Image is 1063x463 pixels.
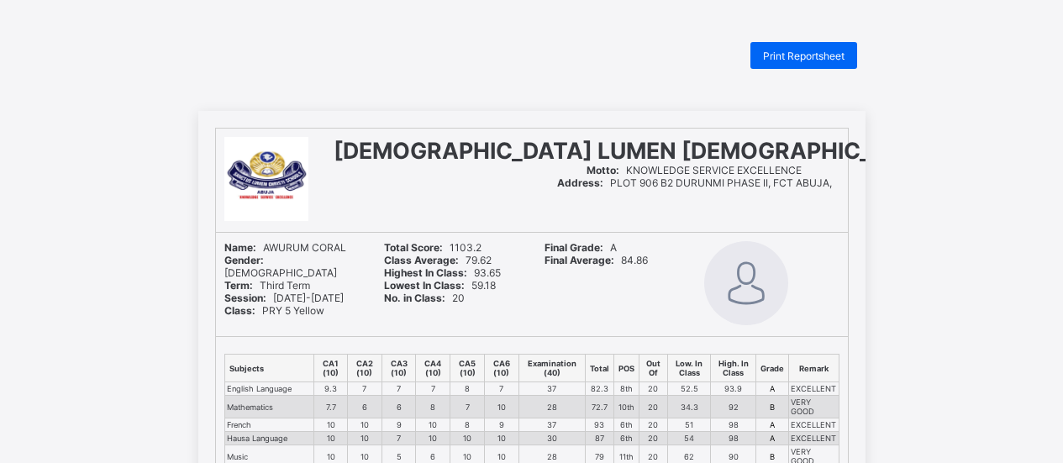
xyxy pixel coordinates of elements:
td: 10 [484,432,518,445]
td: 8 [416,396,450,418]
td: 54 [667,432,711,445]
b: Lowest In Class: [384,279,465,292]
td: 93.9 [711,382,756,396]
td: 7 [348,382,382,396]
b: Total Score: [384,241,443,254]
td: A [756,382,789,396]
td: 10th [613,396,639,418]
th: CA2 (10) [348,355,382,382]
td: EXCELLENT [789,432,839,445]
td: 20 [639,418,667,432]
td: 8 [450,382,485,396]
span: A [545,241,617,254]
td: 20 [639,382,667,396]
td: 87 [585,432,613,445]
td: 8th [613,382,639,396]
td: 20 [639,396,667,418]
td: 6th [613,432,639,445]
td: 72.7 [585,396,613,418]
span: [DEMOGRAPHIC_DATA] [224,254,337,279]
td: French [224,418,314,432]
b: Address: [557,176,603,189]
th: Grade [756,355,789,382]
td: 10 [314,418,348,432]
th: Examination (40) [518,355,585,382]
b: Session: [224,292,266,304]
td: 9.3 [314,382,348,396]
td: 10 [314,432,348,445]
b: No. in Class: [384,292,445,304]
td: EXCELLENT [789,382,839,396]
span: AWURUM CORAL [224,241,346,254]
td: Hausa Language [224,432,314,445]
td: Mathematics [224,396,314,418]
th: Subjects [224,355,314,382]
th: CA6 (10) [484,355,518,382]
span: 20 [384,292,465,304]
span: 59.18 [384,279,496,292]
span: [DEMOGRAPHIC_DATA] LUMEN [DEMOGRAPHIC_DATA] SCHOOLS [334,137,1055,164]
td: 10 [450,432,485,445]
th: Total [585,355,613,382]
th: POS [613,355,639,382]
td: 9 [382,418,416,432]
td: 6 [348,396,382,418]
td: 52.5 [667,382,711,396]
td: 37 [518,418,585,432]
b: Motto: [587,164,619,176]
th: Remark [789,355,839,382]
span: PLOT 906 B2 DURUNMI PHASE II, FCT ABUJA, [557,176,832,189]
b: Gender: [224,254,264,266]
span: PRY 5 Yellow [224,304,324,317]
b: Class Average: [384,254,459,266]
td: 9 [484,418,518,432]
td: 6th [613,418,639,432]
td: 7 [382,382,416,396]
span: Third Term [224,279,310,292]
td: 7 [416,382,450,396]
td: 7 [450,396,485,418]
td: 98 [711,432,756,445]
td: 20 [639,432,667,445]
span: 1103.2 [384,241,482,254]
td: 82.3 [585,382,613,396]
th: CA5 (10) [450,355,485,382]
td: English Language [224,382,314,396]
td: EXCELLENT [789,418,839,432]
td: 98 [711,418,756,432]
b: Class: [224,304,255,317]
td: 10 [416,432,450,445]
td: 7 [484,382,518,396]
th: CA4 (10) [416,355,450,382]
td: 34.3 [667,396,711,418]
b: Term: [224,279,253,292]
td: 6 [382,396,416,418]
td: 28 [518,396,585,418]
th: CA3 (10) [382,355,416,382]
td: 10 [348,432,382,445]
b: Highest In Class: [384,266,467,279]
span: 79.62 [384,254,492,266]
td: 51 [667,418,711,432]
span: 84.86 [545,254,648,266]
td: 30 [518,432,585,445]
td: 93 [585,418,613,432]
th: High. In Class [711,355,756,382]
th: CA1 (10) [314,355,348,382]
td: 37 [518,382,585,396]
span: [DATE]-[DATE] [224,292,344,304]
span: 93.65 [384,266,501,279]
td: A [756,418,789,432]
span: KNOWLEDGE SERVICE EXCELLENCE [587,164,802,176]
th: Out Of [639,355,667,382]
td: 8 [450,418,485,432]
td: VERY GOOD [789,396,839,418]
b: Final Average: [545,254,614,266]
td: 7.7 [314,396,348,418]
td: A [756,432,789,445]
span: Print Reportsheet [763,50,845,62]
td: B [756,396,789,418]
td: 10 [348,418,382,432]
td: 7 [382,432,416,445]
td: 10 [416,418,450,432]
